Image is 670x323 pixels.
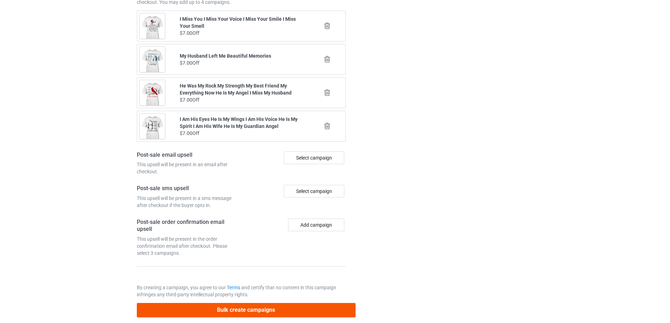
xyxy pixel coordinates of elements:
[180,30,303,37] div: $7.00 Off
[180,83,292,96] b: He Was My Rock My Strength My Best Friend My Everything Now He Is My Angel I Miss My Husband
[180,59,303,66] div: $7.00 Off
[137,235,239,257] div: This upsell will be present in the order confirmation email after checkout. Please select 3 campa...
[137,161,239,175] div: This upsell will be present in an email after checkout.
[137,284,346,298] p: By creating a campaign, you agree to our and certify that no content in this campaign infringes a...
[137,185,239,192] h4: Post-sale sms upsell
[180,16,296,29] b: I Miss You I Miss Your Voice I Miss Your Smile I Miss Your Smell
[227,285,240,290] a: Terms
[137,303,356,317] button: Bulk create campaigns
[137,195,239,209] div: This upsell will be present in a sms message after checkout if the buyer opts in.
[284,151,344,164] div: Select campaign
[137,151,239,159] h4: Post-sale email upsell
[180,53,271,59] b: My Husband Left Me Beautiful Memories
[288,219,344,231] button: Add campaign
[180,116,298,129] b: I Am His Eyes He Is My Wings I Am His Voice He Is My Spirit I Am His Wife He Is My Guardian Angel
[180,130,303,137] div: $7.00 Off
[284,185,344,198] div: Select campaign
[137,219,239,233] h4: Post-sale order confirmation email upsell
[180,96,303,103] div: $7.00 Off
